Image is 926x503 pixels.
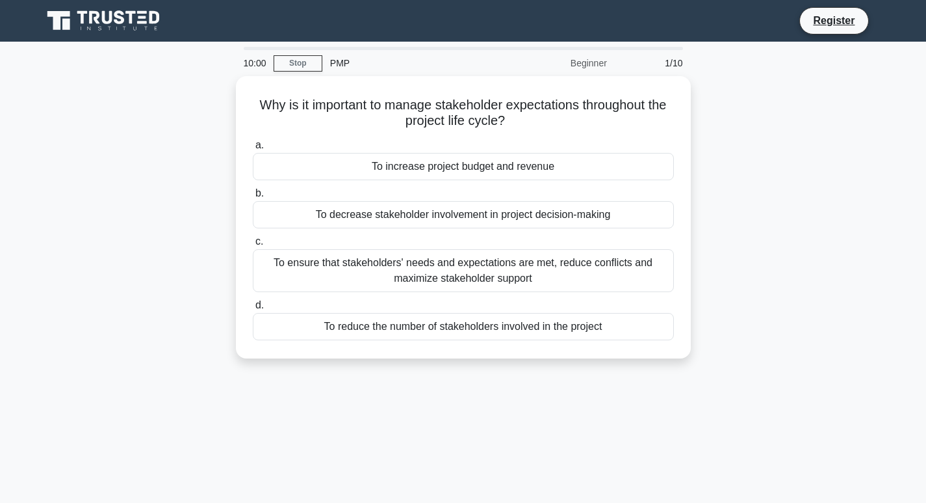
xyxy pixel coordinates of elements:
div: 1/10 [615,50,691,76]
div: To ensure that stakeholders' needs and expectations are met, reduce conflicts and maximize stakeh... [253,249,674,292]
a: Stop [274,55,322,72]
div: To reduce the number of stakeholders involved in the project [253,313,674,340]
span: c. [255,236,263,247]
div: 10:00 [236,50,274,76]
h5: Why is it important to manage stakeholder expectations throughout the project life cycle? [251,97,675,129]
span: b. [255,187,264,198]
div: PMP [322,50,501,76]
span: d. [255,299,264,310]
div: To increase project budget and revenue [253,153,674,180]
span: a. [255,139,264,150]
a: Register [805,12,862,29]
div: To decrease stakeholder involvement in project decision-making [253,201,674,228]
div: Beginner [501,50,615,76]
